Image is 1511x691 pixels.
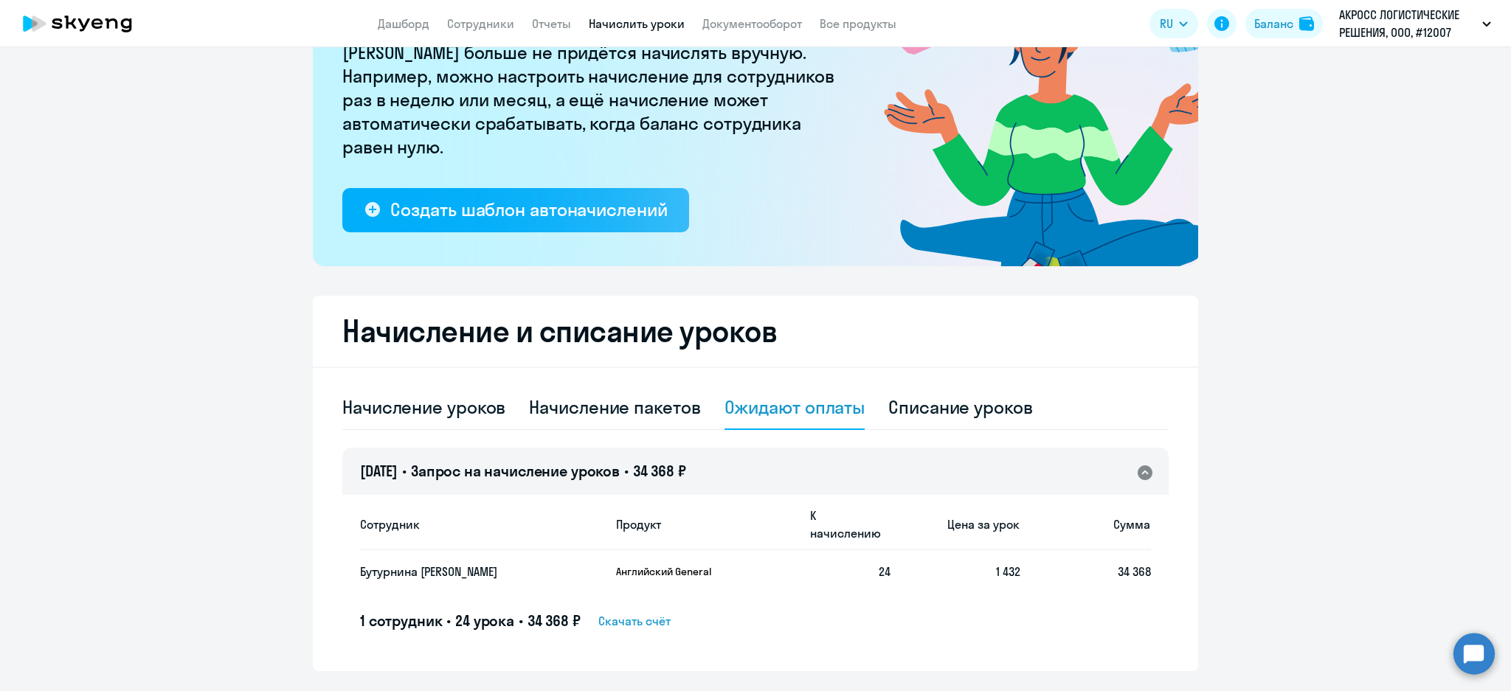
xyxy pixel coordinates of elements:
span: 24 [879,564,891,579]
span: • [402,462,407,480]
a: Дашборд [378,16,429,31]
a: Сотрудники [447,16,514,31]
div: Баланс [1254,15,1293,32]
div: Списание уроков [888,395,1033,419]
span: 34 368 ₽ [633,462,686,480]
span: 1 сотрудник [360,611,442,630]
span: [DATE] [360,462,398,480]
img: balance [1299,16,1314,31]
button: RU [1149,9,1198,38]
span: • [446,611,451,630]
h2: Начисление и списание уроков [342,313,1169,349]
th: Сотрудник [360,499,604,550]
div: Начисление пакетов [529,395,700,419]
div: Ожидают оплаты [725,395,865,419]
th: К начислению [798,499,891,550]
span: 1 432 [996,564,1020,579]
span: • [519,611,523,630]
a: Отчеты [532,16,571,31]
span: Скачать счёт [598,612,671,630]
button: АКРОСС ЛОГИСТИЧЕСКИЕ РЕШЕНИЯ, ООО, #12007 [1332,6,1498,41]
span: 34 368 ₽ [528,611,581,630]
p: [PERSON_NAME] больше не придётся начислять вручную. Например, можно настроить начисление для сотр... [342,41,844,159]
p: Английский General [616,565,727,578]
th: Сумма [1020,499,1151,550]
span: 24 урока [455,611,514,630]
div: Создать шаблон автоначислений [390,198,667,221]
span: Запрос на начисление уроков [411,462,620,480]
button: Создать шаблон автоначислений [342,188,689,232]
span: 34 368 [1118,564,1151,579]
div: Начисление уроков [342,395,505,419]
p: АКРОСС ЛОГИСТИЧЕСКИЕ РЕШЕНИЯ, ООО, #12007 [1339,6,1476,41]
th: Продукт [604,499,798,550]
a: Начислить уроки [589,16,685,31]
a: Документооборот [702,16,802,31]
button: Балансbalance [1245,9,1323,38]
span: • [624,462,629,480]
p: Бутурнина [PERSON_NAME] [360,563,575,580]
span: RU [1160,15,1173,32]
a: Все продукты [820,16,896,31]
th: Цена за урок [891,499,1021,550]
